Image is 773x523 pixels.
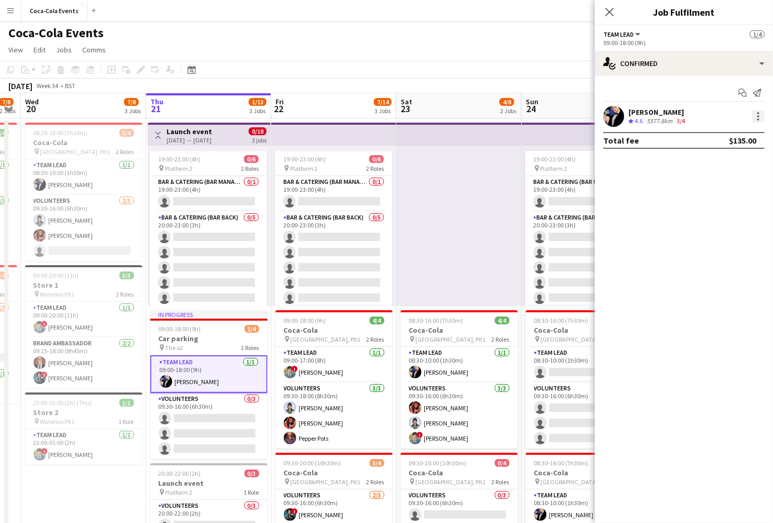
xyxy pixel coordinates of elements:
span: 0/3 [245,470,259,477]
span: 24 [524,103,538,115]
h3: Store 1 [25,280,142,290]
span: Edit [34,45,46,55]
app-skills-label: 3/4 [677,117,685,125]
span: 08:30-16:00 (7h30m) [534,459,589,467]
app-card-role: Bar & Catering (Bar Back)0/520:00-23:00 (3h) [150,212,267,308]
app-card-role: Team Lead1/109:00-20:00 (11h)![PERSON_NAME] [25,302,142,337]
div: In progress09:00-18:00 (9h)1/4Car parking The o22 RolesTeam Lead1/109:00-18:00 (9h)[PERSON_NAME]V... [150,310,268,459]
span: ! [41,321,48,327]
h3: Launch event [167,127,212,136]
span: 09:30-20:00 (10h30m) [409,459,467,467]
app-card-role: Volunteers3/309:30-18:00 (8h30m)[PERSON_NAME][PERSON_NAME]Pepper Pots [275,383,393,449]
button: Coca-Cola Events [21,1,87,21]
span: 3/4 [370,459,384,467]
span: 1/1 [119,399,134,407]
span: 19:00-23:00 (4h) [158,155,201,163]
h3: Coca-Cola [275,468,393,477]
span: [GEOGRAPHIC_DATA], Plt1 [291,478,361,486]
span: 0/6 [369,155,384,163]
h3: Coca-Cola [275,325,393,335]
app-card-role: Bar & Catering (Bar Manager)0/119:00-23:00 (4h) [525,176,643,212]
span: 1/4 [245,325,259,333]
span: 4/4 [495,317,510,324]
h3: Coca-Cola [25,138,142,147]
app-card-role: Team Lead1/108:30-10:00 (1h30m)[PERSON_NAME] [401,347,518,383]
div: 09:00-20:00 (11h)3/3Store 1 Waterloo Plt12 RolesTeam Lead1/109:00-20:00 (11h)![PERSON_NAME]Brand ... [25,265,142,388]
a: Jobs [52,43,76,57]
span: 08:30-16:00 (7h30m) [34,129,88,137]
div: [DATE] [8,81,32,91]
div: 3 Jobs [125,107,141,115]
span: 21 [149,103,163,115]
app-card-role: Team Lead1/123:00-01:00 (2h)![PERSON_NAME] [25,429,142,465]
span: Platform 2 [165,488,193,496]
span: ! [292,508,298,515]
div: 23:00-01:00 (2h) (Thu)1/1Store 2 Waterloo Plt11 RoleTeam Lead1/123:00-01:00 (2h)![PERSON_NAME] [25,393,142,465]
span: 2 Roles [116,148,134,156]
span: 4/8 [500,98,514,106]
span: Sun [526,97,538,106]
h1: Coca-Cola Events [8,25,104,41]
span: Thu [150,97,163,106]
span: [GEOGRAPHIC_DATA], Plt1 [40,148,111,156]
span: ! [417,432,423,438]
div: 09:00-18:00 (9h)4/4Coca-Cola [GEOGRAPHIC_DATA], Plt12 RolesTeam Lead1/109:00-17:00 (8h)![PERSON_N... [275,310,393,449]
span: 09:00-18:00 (9h) [284,317,326,324]
div: In progress [150,310,268,319]
span: The o2 [165,344,183,352]
span: Jobs [56,45,72,55]
span: ! [41,448,48,454]
span: 4.6 [635,117,643,125]
span: ! [292,366,298,372]
span: Sat [401,97,412,106]
span: [GEOGRAPHIC_DATA], Plt1 [291,335,361,343]
span: [GEOGRAPHIC_DATA], Plt1 [416,335,486,343]
span: 7/14 [374,98,392,106]
div: [DATE] → [DATE] [167,136,212,144]
span: 1/13 [249,98,267,106]
span: 1 Role [244,488,259,496]
span: 19:00-23:00 (4h) [534,155,576,163]
span: Comms [82,45,106,55]
span: Wed [25,97,39,106]
span: Platform 2 [165,165,192,172]
span: 20 [24,103,39,115]
h3: Coca-Cola [526,468,643,477]
span: 09:30-20:00 (10h30m) [284,459,341,467]
span: Platform 2 [290,165,317,172]
app-job-card: 19:00-23:00 (4h)0/6 Platform 22 RolesBar & Catering (Bar Manager)0/119:00-23:00 (4h) Bar & Cateri... [275,151,392,306]
span: View [8,45,23,55]
span: 0/18 [249,127,267,135]
app-card-role: Bar & Catering (Bar Manager)0/119:00-23:00 (4h) [275,176,392,212]
span: 2 Roles [366,165,384,172]
span: 22 [274,103,284,115]
div: 09:00-18:00 (9h) [603,39,765,47]
span: 19:00-23:00 (4h) [283,155,326,163]
h3: Job Fulfilment [595,5,773,19]
app-job-card: 19:00-23:00 (4h)0/6 Platform 22 RolesBar & Catering (Bar Manager)0/119:00-23:00 (4h) Bar & Cateri... [525,151,643,306]
app-job-card: 08:30-16:00 (7h30m)3/4Coca-Cola [GEOGRAPHIC_DATA], Plt12 RolesTeam Lead1/108:30-10:00 (1h30m)[PER... [25,123,142,261]
a: View [4,43,27,57]
app-job-card: 19:00-23:00 (4h)0/6 Platform 22 RolesBar & Catering (Bar Manager)0/119:00-23:00 (4h) Bar & Cateri... [150,151,267,306]
span: 08:30-16:00 (7h30m) [534,317,589,324]
h3: Car parking [150,334,268,343]
app-card-role: Volunteers3/309:30-16:00 (6h30m)[PERSON_NAME][PERSON_NAME]![PERSON_NAME] [401,383,518,449]
div: 08:30-16:00 (7h30m)0/4Coca-Cola [GEOGRAPHIC_DATA], Plt12 RolesTeam Lead0/108:30-10:00 (1h30m) Vol... [526,310,643,449]
a: Edit [29,43,50,57]
app-card-role: Team Lead1/109:00-17:00 (8h)![PERSON_NAME] [275,347,393,383]
span: 2 Roles [492,478,510,486]
span: Team Lead [603,30,634,38]
div: 3 jobs [252,135,267,144]
span: 2 Roles [241,165,259,172]
span: Waterloo Plt1 [40,418,75,426]
span: 1/4 [750,30,765,38]
span: Fri [275,97,284,106]
app-card-role: Bar & Catering (Bar Back)0/520:00-23:00 (3h) [275,212,392,308]
span: 1 Role [119,418,134,426]
div: Total fee [603,135,639,146]
span: 23:00-01:00 (2h) (Thu) [34,399,92,407]
app-card-role: Volunteers0/309:30-16:00 (6h30m) [150,393,268,459]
